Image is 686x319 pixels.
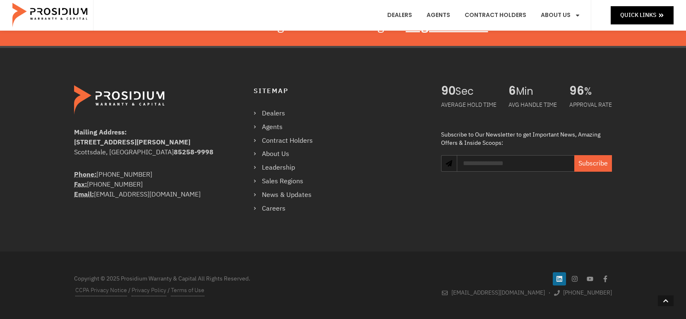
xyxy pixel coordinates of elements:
[509,98,557,112] div: AVG HANDLE TIME
[584,85,612,98] span: %
[254,148,321,160] a: About Us
[74,180,87,189] abbr: Fax
[75,285,127,296] a: CCPA Privacy Notice
[441,85,456,98] span: 90
[254,203,321,215] a: Careers
[441,98,497,112] div: AVERAGE HOLD TIME
[74,127,127,137] b: Mailing Address:
[74,189,94,199] abbr: Email Address
[611,6,674,24] a: Quick Links
[574,155,612,172] button: Subscribe
[457,155,612,180] form: Newsletter Form
[74,285,339,296] div: / /
[74,180,87,189] strong: Fax:
[254,189,321,201] a: News & Updates
[74,170,96,180] abbr: Phone Number
[516,85,557,98] span: Min
[442,288,545,298] a: [EMAIL_ADDRESS][DOMAIN_NAME]
[254,121,321,133] a: Agents
[620,10,656,20] span: Quick Links
[74,170,220,199] div: [PHONE_NUMBER] [PHONE_NUMBER] [EMAIL_ADDRESS][DOMAIN_NAME]
[74,137,190,147] b: [STREET_ADDRESS][PERSON_NAME]
[254,175,321,187] a: Sales Regions
[254,108,321,120] a: Dealers
[171,285,204,296] a: Terms of Use
[561,288,612,298] span: [PHONE_NUMBER]
[186,19,500,34] div: PWC F&I Training Certification Program
[74,274,339,283] div: Copyright © 2025 Prosidium Warranty & Capital All Rights Reserved.
[569,98,612,112] div: APPROVAL RATE
[456,85,497,98] span: Sec
[554,288,612,298] a: [PHONE_NUMBER]
[449,288,545,298] span: [EMAIL_ADDRESS][DOMAIN_NAME]
[569,85,584,98] span: 96
[509,85,516,98] span: 6
[254,108,321,214] nav: Menu
[578,158,608,168] span: Subscribe
[254,162,321,174] a: Leadership
[74,189,94,199] strong: Email:
[254,135,321,147] a: Contract Holders
[254,85,425,97] h4: Sitemap
[132,285,166,296] a: Privacy Policy
[441,131,612,147] div: Subscribe to Our Newsletter to get Important News, Amazing Offers & Inside Scoops:
[74,147,220,157] div: Scottsdale, [GEOGRAPHIC_DATA]
[174,147,213,157] b: 85258-9998
[74,170,96,180] strong: Phone:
